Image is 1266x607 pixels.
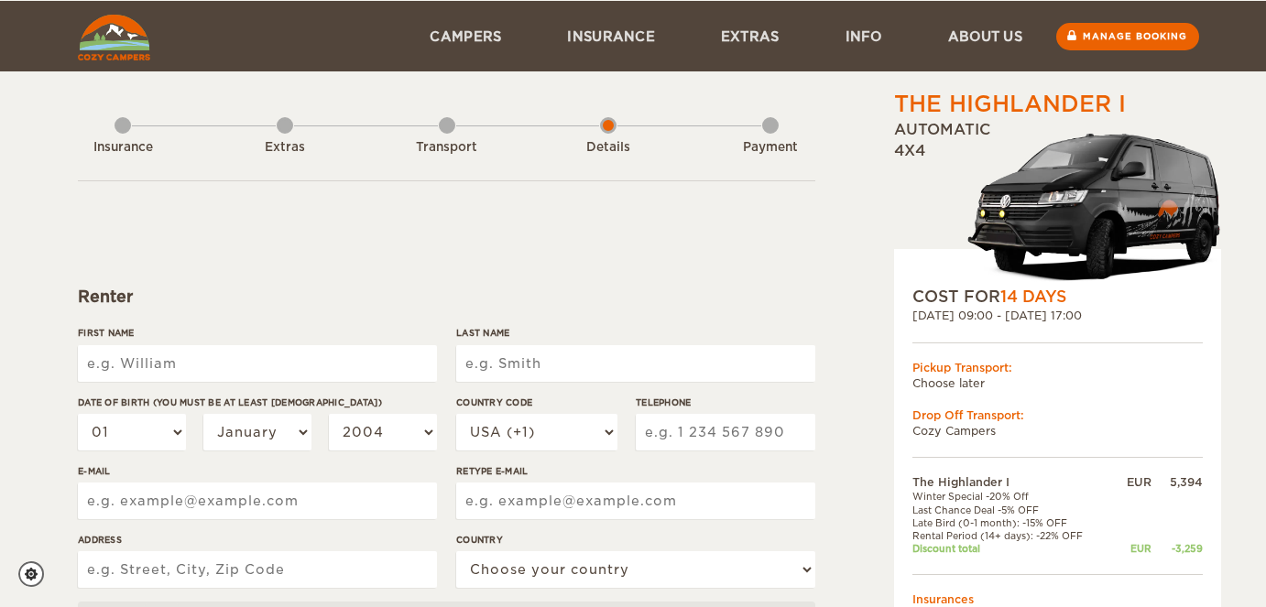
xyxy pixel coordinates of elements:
[456,345,815,382] input: e.g. Smith
[813,1,915,71] a: Info
[912,529,1113,542] td: Rental Period (14+ days): -22% OFF
[912,407,1203,423] div: Drop Off Transport:
[78,326,437,340] label: First Name
[636,396,815,409] label: Telephone
[720,139,821,157] div: Payment
[912,542,1113,555] td: Discount total
[636,414,815,450] input: e.g. 1 234 567 890
[912,423,1203,439] td: Cozy Campers
[78,345,437,382] input: e.g. William
[78,551,437,588] input: e.g. Street, City, Zip Code
[78,15,150,60] img: Cozy Campers
[456,396,617,409] label: Country Code
[912,504,1113,516] td: Last Chance Deal -5% OFF
[894,120,1221,286] div: Automatic 4x4
[78,482,437,519] input: e.g. example@example.com
[1151,542,1203,555] div: -3,259
[688,1,813,71] a: Extras
[78,533,437,547] label: Address
[912,474,1113,490] td: The Highlander I
[78,464,437,478] label: E-mail
[1000,287,1066,306] span: 14 Days
[894,89,1126,120] div: The Highlander I
[558,139,659,157] div: Details
[912,516,1113,529] td: Late Bird (0-1 month): -15% OFF
[1151,474,1203,490] div: 5,394
[456,464,815,478] label: Retype E-mail
[397,1,534,71] a: Campers
[1113,474,1151,490] div: EUR
[72,139,173,157] div: Insurance
[912,360,1203,375] div: Pickup Transport:
[1113,542,1151,555] div: EUR
[456,326,815,340] label: Last Name
[915,1,1055,71] a: About us
[78,286,815,308] div: Renter
[534,1,688,71] a: Insurance
[18,561,56,587] a: Cookie settings
[456,533,815,547] label: Country
[456,482,815,519] input: e.g. example@example.com
[397,139,497,157] div: Transport
[967,125,1221,286] img: stor-stuttur-old-new-5.png
[912,490,1113,503] td: Winter Special -20% Off
[78,396,437,409] label: Date of birth (You must be at least [DEMOGRAPHIC_DATA])
[235,139,335,157] div: Extras
[1056,23,1199,49] a: Manage booking
[912,591,1203,607] td: Insurances
[912,308,1203,323] div: [DATE] 09:00 - [DATE] 17:00
[912,375,1203,391] td: Choose later
[912,286,1203,308] div: COST FOR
